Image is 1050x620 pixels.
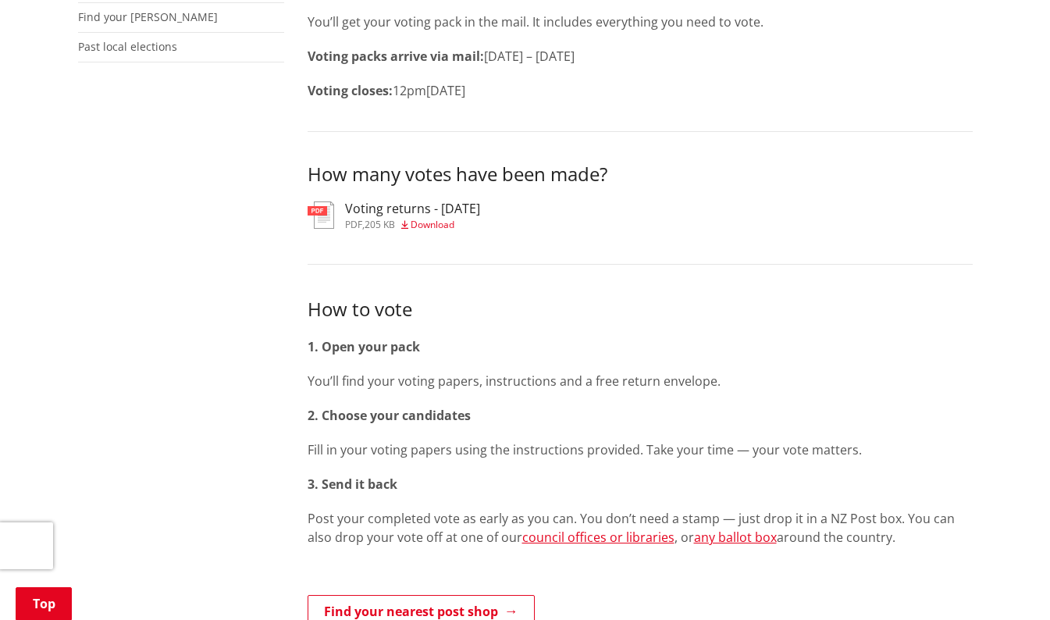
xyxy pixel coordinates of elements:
[393,82,465,99] span: 12pm[DATE]
[308,338,420,355] strong: 1. Open your pack
[978,554,1034,611] iframe: Messenger Launcher
[345,201,480,216] h3: Voting returns - [DATE]
[308,201,480,230] a: Voting returns - [DATE] pdf,205 KB Download
[78,9,218,24] a: Find your [PERSON_NAME]
[308,47,973,66] p: [DATE] – [DATE]
[345,218,362,231] span: pdf
[308,440,973,459] p: Fill in your voting papers using the instructions provided. Take your time — your vote matters.
[522,529,674,546] a: council offices or libraries
[308,296,973,322] h3: How to vote
[345,220,480,230] div: ,
[308,48,484,65] strong: Voting packs arrive via mail:
[308,407,471,424] strong: 2. Choose your candidates
[78,39,177,54] a: Past local elections
[308,372,721,390] span: You’ll find your voting papers, instructions and a free return envelope.
[308,509,973,547] p: Post your completed vote as early as you can. You don’t need a stamp — just drop it in a NZ Post ...
[694,529,777,546] a: any ballot box
[308,82,393,99] strong: Voting closes:
[308,201,334,229] img: document-pdf.svg
[16,587,72,620] a: Top
[365,218,395,231] span: 205 KB
[308,12,973,31] p: You’ll get your voting pack in the mail. It includes everything you need to vote.
[308,476,397,493] strong: 3. Send it back
[308,163,973,186] h3: How many votes have been made?
[411,218,454,231] span: Download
